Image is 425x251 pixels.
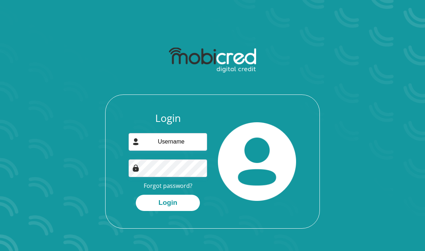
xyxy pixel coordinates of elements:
img: user-icon image [132,138,139,145]
a: Forgot password? [144,182,192,190]
button: Login [136,195,200,211]
h3: Login [129,112,207,124]
img: mobicred logo [169,48,256,73]
img: Image [132,164,139,172]
input: Username [129,133,207,151]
